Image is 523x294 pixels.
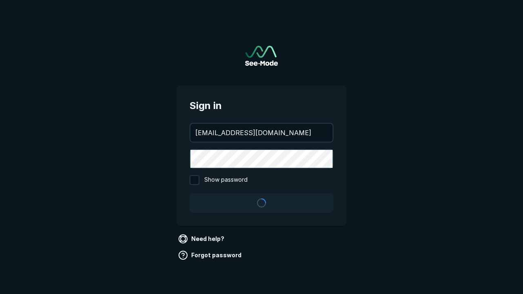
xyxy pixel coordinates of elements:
a: Forgot password [177,249,245,262]
a: Need help? [177,232,228,245]
img: See-Mode Logo [245,46,278,66]
span: Sign in [190,98,333,113]
span: Show password [204,175,248,185]
input: your@email.com [190,124,333,142]
a: Go to sign in [245,46,278,66]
